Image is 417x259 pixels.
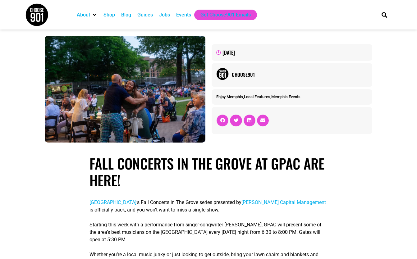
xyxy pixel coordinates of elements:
[89,199,137,205] a: [GEOGRAPHIC_DATA]’
[77,11,90,19] a: About
[159,11,170,19] a: Jobs
[241,199,326,205] a: [PERSON_NAME] Capital Management
[89,222,322,243] span: Starting this week with a performance from singer-songwriter [PERSON_NAME], GPAC will present som...
[176,11,191,19] a: Events
[216,94,243,99] a: Enjoy Memphis
[137,11,153,19] a: Guides
[74,10,371,20] nav: Main nav
[222,49,235,56] time: [DATE]
[137,199,241,205] span: s Fall Concerts in The Grove series presented by
[244,115,255,126] div: Share on linkedin
[217,115,228,126] div: Share on facebook
[232,71,368,78] a: Choose901
[89,155,327,189] h1: Fall Concerts in The Grove at GPAC are Here!
[216,94,300,99] span: , ,
[121,11,131,19] a: Blog
[74,10,100,20] div: About
[257,115,269,126] div: Share on email
[230,115,242,126] div: Share on twitter
[216,68,229,80] img: Picture of Choose901
[103,11,115,19] a: Shop
[89,199,136,205] span: [GEOGRAPHIC_DATA]
[200,11,251,19] a: Get Choose901 Emails
[271,94,300,99] a: Memphis Events
[244,94,270,99] a: Local Features
[379,10,389,20] div: Search
[89,207,219,213] span: is officially back, and you won’t want to miss a single show.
